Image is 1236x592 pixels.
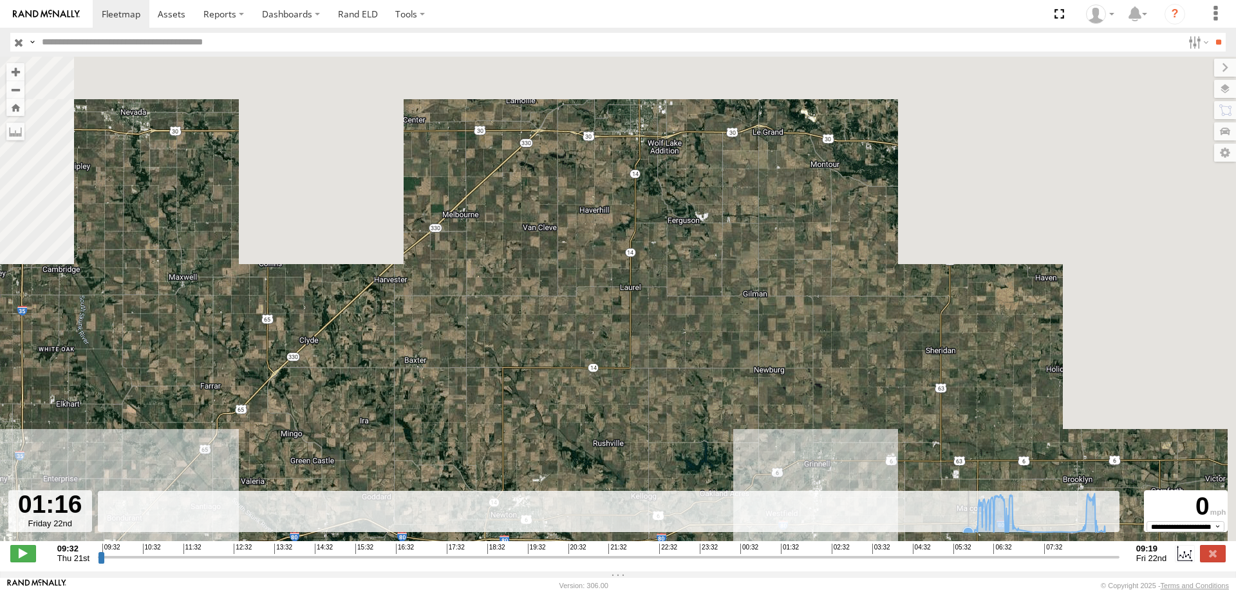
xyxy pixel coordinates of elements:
span: 20:32 [568,544,586,554]
span: 19:32 [528,544,546,554]
div: 0 [1146,492,1226,521]
label: Search Filter Options [1183,33,1211,52]
span: 15:32 [355,544,373,554]
span: 12:32 [234,544,252,554]
span: 10:32 [143,544,161,554]
span: Fri 22nd Aug 2025 [1136,553,1167,563]
i: ? [1165,4,1185,24]
span: 22:32 [659,544,677,554]
span: 06:32 [993,544,1011,554]
span: 11:32 [183,544,201,554]
span: 14:32 [315,544,333,554]
span: 16:32 [396,544,414,554]
img: rand-logo.svg [13,10,80,19]
span: 07:32 [1044,544,1062,554]
label: Measure [6,122,24,140]
button: Zoom Home [6,99,24,116]
span: 13:32 [274,544,292,554]
strong: 09:19 [1136,544,1167,553]
span: 17:32 [447,544,465,554]
span: 02:32 [832,544,850,554]
div: © Copyright 2025 - [1101,582,1229,589]
button: Zoom in [6,63,24,81]
span: 04:32 [913,544,931,554]
span: 03:32 [872,544,890,554]
div: Version: 306.00 [559,582,608,589]
span: 18:32 [487,544,505,554]
span: 21:32 [608,544,626,554]
label: Search Query [27,33,37,52]
div: Chase Tanke [1081,5,1119,24]
strong: 09:32 [57,544,89,553]
span: 05:32 [953,544,971,554]
label: Map Settings [1214,144,1236,162]
button: Zoom out [6,81,24,99]
span: Thu 21st Aug 2025 [57,553,89,563]
a: Visit our Website [7,579,66,592]
span: 00:32 [740,544,758,554]
span: 23:32 [700,544,718,554]
span: 09:32 [102,544,120,554]
span: 01:32 [781,544,799,554]
label: Play/Stop [10,545,36,562]
a: Terms and Conditions [1161,582,1229,589]
label: Close [1200,545,1226,562]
